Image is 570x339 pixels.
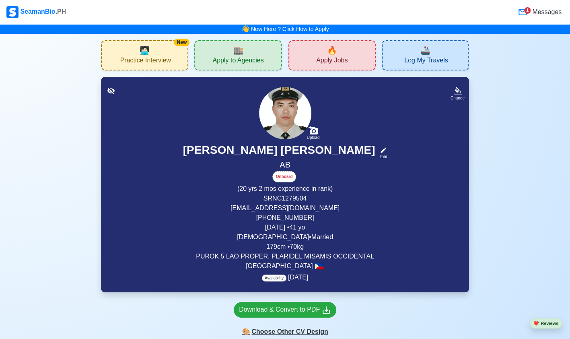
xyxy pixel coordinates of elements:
span: Apply Jobs [316,56,348,66]
span: Apply to Agencies [212,56,263,66]
div: SeamanBio [6,6,66,18]
p: [DATE] • 41 yo [111,223,459,232]
a: New Here ? Click How to Apply [251,26,329,32]
h5: AB [111,160,459,171]
p: SRN C1279504 [111,194,459,203]
span: .PH [56,8,66,15]
p: PUROK 5 LAO PROPER, PLARIDEL MISAMIS OCCIDENTAL [111,252,459,261]
h3: [PERSON_NAME] [PERSON_NAME] [183,143,375,160]
span: bell [241,24,249,34]
button: heartReviews [530,318,562,329]
span: Log My Travels [404,56,448,66]
span: interview [140,44,150,56]
p: [EMAIL_ADDRESS][DOMAIN_NAME] [111,203,459,213]
span: agencies [233,44,243,56]
p: [DEMOGRAPHIC_DATA] • Married [111,232,459,242]
span: heart [533,321,539,326]
p: (20 yrs 2 mos experience in rank) [111,184,459,194]
span: Messages [531,7,562,17]
span: Practice Interview [120,56,171,66]
span: Availability [262,275,286,281]
p: [PHONE_NUMBER] [111,213,459,223]
div: Edit [377,154,387,160]
div: Onboard [272,171,296,182]
span: travel [420,44,430,56]
a: Download & Convert to PDF [234,302,336,318]
div: Download & Convert to PDF [239,305,331,315]
p: [GEOGRAPHIC_DATA] [111,261,459,271]
div: Change [451,95,465,101]
p: 179 cm • 70 kg [111,242,459,252]
span: 🇵🇭 [315,263,324,270]
span: paint [242,327,250,337]
div: 1 [524,7,531,14]
div: New [174,39,189,46]
p: [DATE] [262,273,308,282]
span: new [327,44,337,56]
div: Upload [307,135,320,140]
img: Logo [6,6,19,18]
